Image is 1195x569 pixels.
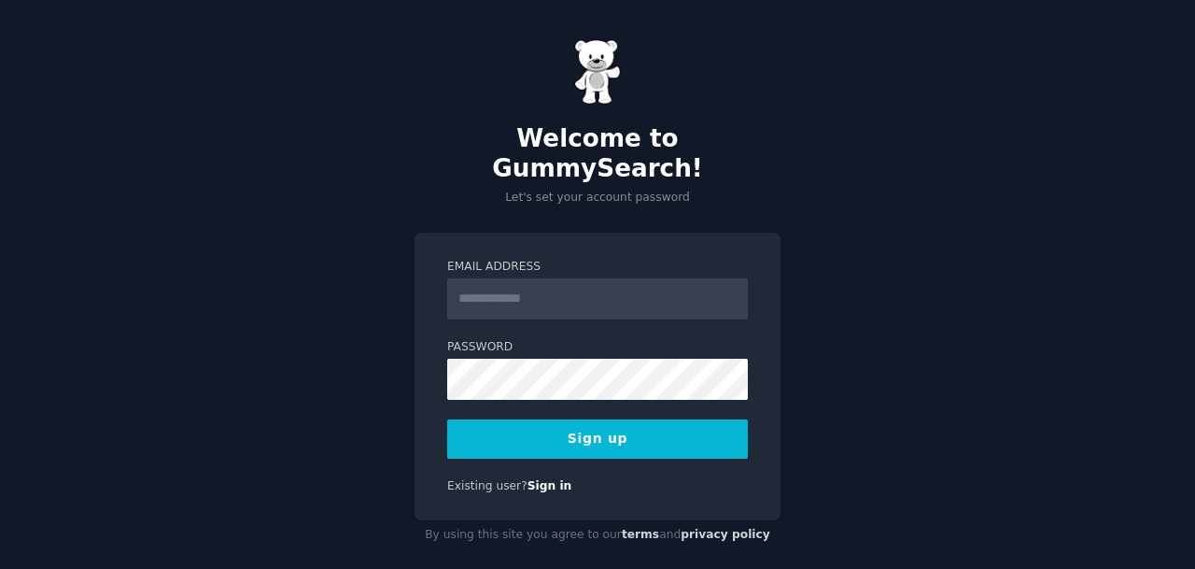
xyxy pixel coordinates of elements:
a: terms [622,528,659,541]
h2: Welcome to GummySearch! [415,124,780,183]
a: Sign in [527,479,572,492]
button: Sign up [447,420,748,459]
div: By using this site you agree to our and [415,520,780,550]
label: Password [447,339,748,356]
span: Existing user? [447,479,527,492]
img: Gummy Bear [574,39,621,105]
p: Let's set your account password [415,190,780,206]
a: privacy policy [681,528,770,541]
label: Email Address [447,259,748,276]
